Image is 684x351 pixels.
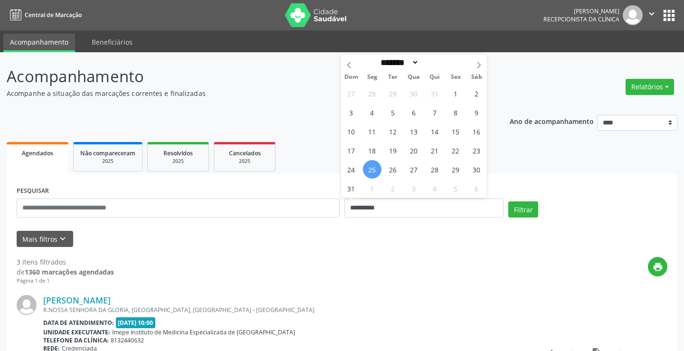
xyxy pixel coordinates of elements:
span: Agosto 16, 2025 [467,122,486,141]
span: 8132440632 [111,336,144,344]
span: Agosto 5, 2025 [384,103,402,122]
span: Setembro 3, 2025 [405,179,423,198]
span: Agosto 12, 2025 [384,122,402,141]
span: Imepe Instituto de Medicina Especializada de [GEOGRAPHIC_DATA] [112,328,295,336]
img: img [17,295,37,315]
span: Agosto 20, 2025 [405,141,423,160]
div: 2025 [154,158,202,165]
a: [PERSON_NAME] [43,295,111,305]
span: Agendados [22,149,53,157]
span: Agosto 1, 2025 [446,84,465,103]
label: PESQUISAR [17,184,49,199]
span: Agosto 19, 2025 [384,141,402,160]
span: Agosto 17, 2025 [342,141,361,160]
span: Agosto 29, 2025 [446,160,465,179]
input: Year [419,57,450,67]
button: print [648,257,667,276]
span: Agosto 4, 2025 [363,103,381,122]
i:  [646,9,657,19]
button: Relatórios [626,79,674,95]
a: Central de Marcação [7,7,82,23]
img: img [623,5,643,25]
span: Agosto 24, 2025 [342,160,361,179]
div: R.NOSSA SENHORA DA GLORIA, [GEOGRAPHIC_DATA], [GEOGRAPHIC_DATA] - [GEOGRAPHIC_DATA] [43,306,525,314]
span: [DATE] 10:00 [116,317,156,328]
span: Sáb [466,74,487,80]
button: Filtrar [508,201,538,218]
b: Telefone da clínica: [43,336,109,344]
select: Month [378,57,419,67]
span: Cancelados [229,149,261,157]
span: Agosto 2, 2025 [467,84,486,103]
span: Agosto 28, 2025 [426,160,444,179]
span: Resolvidos [163,149,193,157]
div: Página 1 de 1 [17,277,114,285]
span: Agosto 18, 2025 [363,141,381,160]
a: Beneficiários [85,34,139,50]
strong: 1360 marcações agendadas [25,267,114,276]
p: Acompanhe a situação das marcações correntes e finalizadas [7,88,476,98]
div: 2025 [221,158,268,165]
span: Qua [403,74,424,80]
span: Central de Marcação [25,11,82,19]
span: Qui [424,74,445,80]
p: Acompanhamento [7,65,476,88]
span: Agosto 7, 2025 [426,103,444,122]
span: Setembro 2, 2025 [384,179,402,198]
i: keyboard_arrow_down [57,234,68,244]
span: Agosto 13, 2025 [405,122,423,141]
button: apps [661,7,677,24]
span: Julho 29, 2025 [384,84,402,103]
span: Agosto 15, 2025 [446,122,465,141]
b: Unidade executante: [43,328,110,336]
div: de [17,267,114,277]
span: Agosto 30, 2025 [467,160,486,179]
span: Agosto 9, 2025 [467,103,486,122]
span: Julho 27, 2025 [342,84,361,103]
span: Agosto 23, 2025 [467,141,486,160]
span: Agosto 14, 2025 [426,122,444,141]
span: Setembro 4, 2025 [426,179,444,198]
span: Seg [361,74,382,80]
span: Agosto 31, 2025 [342,179,361,198]
span: Setembro 1, 2025 [363,179,381,198]
a: Acompanhamento [3,34,75,52]
span: Agosto 6, 2025 [405,103,423,122]
span: Setembro 6, 2025 [467,179,486,198]
span: Setembro 5, 2025 [446,179,465,198]
span: Agosto 22, 2025 [446,141,465,160]
div: [PERSON_NAME] [543,7,619,15]
button: Mais filtroskeyboard_arrow_down [17,231,73,247]
span: Julho 30, 2025 [405,84,423,103]
span: Agosto 10, 2025 [342,122,361,141]
span: Dom [341,74,362,80]
b: Data de atendimento: [43,319,114,327]
i: print [653,262,663,272]
span: Agosto 25, 2025 [363,160,381,179]
button:  [643,5,661,25]
div: 2025 [80,158,135,165]
span: Agosto 27, 2025 [405,160,423,179]
span: Agosto 3, 2025 [342,103,361,122]
span: Ter [382,74,403,80]
span: Agosto 11, 2025 [363,122,381,141]
span: Agosto 26, 2025 [384,160,402,179]
div: 3 itens filtrados [17,257,114,267]
span: Julho 28, 2025 [363,84,381,103]
span: Não compareceram [80,149,135,157]
span: Agosto 8, 2025 [446,103,465,122]
p: Ano de acompanhamento [510,115,594,127]
span: Sex [445,74,466,80]
span: Agosto 21, 2025 [426,141,444,160]
span: Julho 31, 2025 [426,84,444,103]
span: Recepcionista da clínica [543,15,619,23]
